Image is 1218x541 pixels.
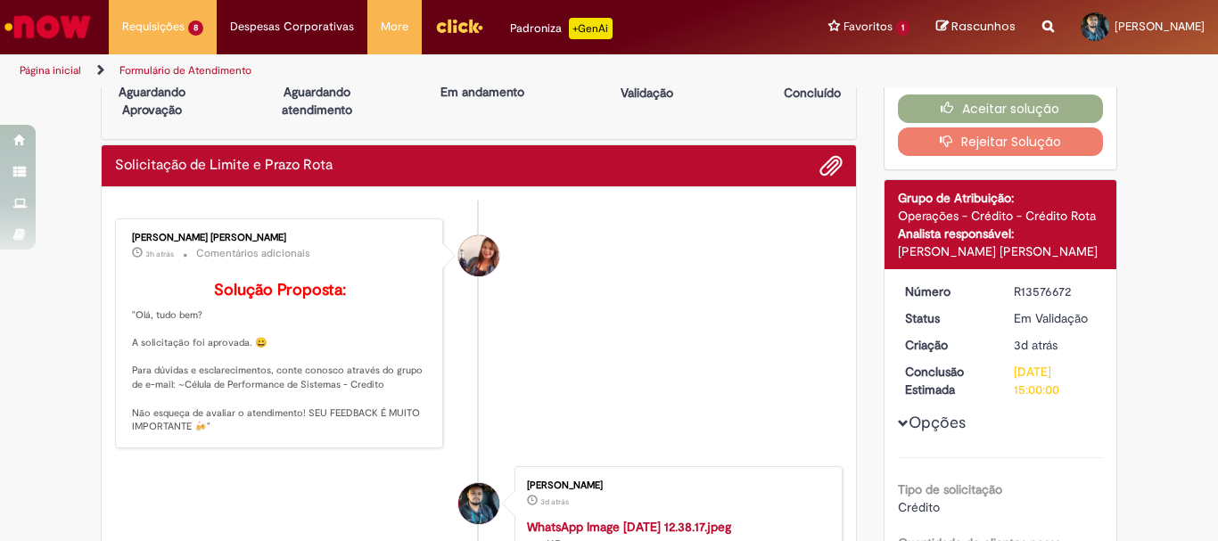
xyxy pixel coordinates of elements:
b: Solução Proposta: [214,280,346,300]
div: [DATE] 15:00:00 [1014,363,1097,398]
div: Ismael Elesbao Duarte [458,483,499,524]
span: Despesas Corporativas [230,18,354,36]
p: Aguardando atendimento [274,83,360,119]
div: 29/09/2025 12:46:22 [1014,336,1097,354]
p: Concluído [784,84,841,102]
dt: Número [892,283,1001,300]
div: Analista responsável: [898,225,1104,242]
ul: Trilhas de página [13,54,799,87]
p: Aguardando Aprovação [109,83,195,119]
div: [PERSON_NAME] [PERSON_NAME] [898,242,1104,260]
a: WhatsApp Image [DATE] 12.38.17.jpeg [527,519,731,535]
span: Rascunhos [951,18,1016,35]
p: Em andamento [440,83,524,101]
div: Padroniza [510,18,613,39]
p: Validação [621,84,673,102]
span: 3d atrás [1014,337,1058,353]
time: 29/09/2025 12:45:41 [540,496,569,507]
span: 3d atrás [540,496,569,507]
span: Requisições [122,18,185,36]
div: Grupo de Atribuição: [898,189,1104,207]
dt: Status [892,309,1001,327]
b: Tipo de solicitação [898,481,1002,497]
div: R13576672 [1014,283,1097,300]
div: Em Validação [1014,309,1097,327]
span: 1 [896,20,909,36]
span: 3h atrás [145,249,174,259]
dt: Conclusão Estimada [892,363,1001,398]
div: Paloma Quilimarte Zavarizzi [458,235,499,276]
dt: Criação [892,336,1001,354]
img: ServiceNow [2,9,94,45]
button: Rejeitar Solução [898,127,1104,156]
time: 01/10/2025 10:33:43 [145,249,174,259]
img: click_logo_yellow_360x200.png [435,12,483,39]
span: Crédito [898,499,940,515]
h2: Solicitação de Limite e Prazo Rota Histórico de tíquete [115,158,333,174]
span: Favoritos [844,18,893,36]
div: [PERSON_NAME] [PERSON_NAME] [132,233,429,243]
span: 8 [188,20,203,36]
a: Rascunhos [936,19,1016,36]
span: [PERSON_NAME] [1115,19,1205,34]
small: Comentários adicionais [196,246,310,261]
div: [PERSON_NAME] [527,480,824,491]
div: Operações - Crédito - Crédito Rota [898,207,1104,225]
span: More [381,18,408,36]
button: Adicionar anexos [819,154,843,177]
a: Página inicial [20,63,81,78]
button: Aceitar solução [898,94,1104,123]
p: +GenAi [569,18,613,39]
a: Formulário de Atendimento [119,63,251,78]
p: "Olá, tudo bem? A solicitação foi aprovada. 😀 Para dúvidas e esclarecimentos, conte conosco atrav... [132,282,429,434]
time: 29/09/2025 12:46:22 [1014,337,1058,353]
